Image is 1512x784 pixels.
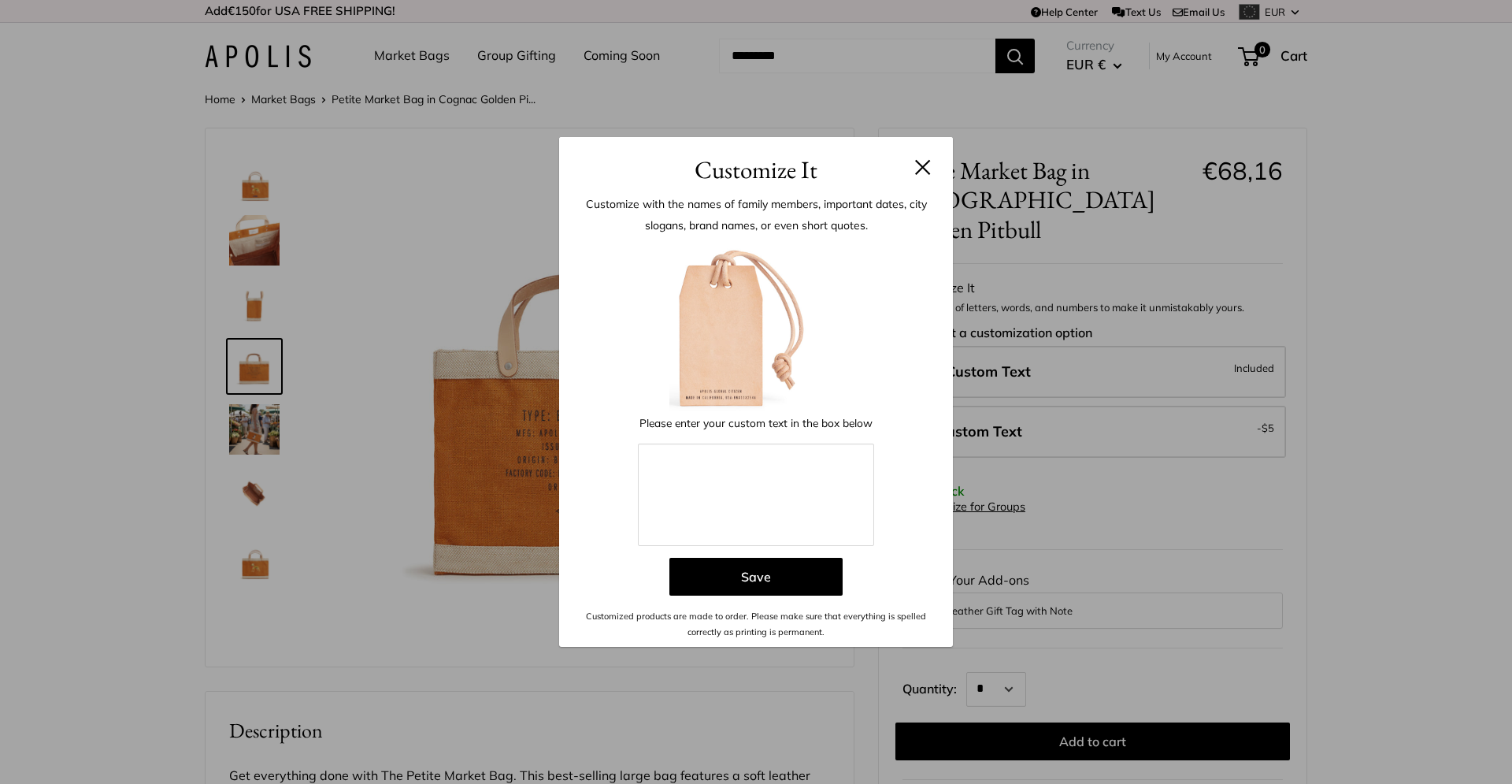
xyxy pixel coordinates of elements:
p: Please enter your custom text in the box below [638,413,874,433]
h3: Customize It [583,151,929,188]
p: Customized products are made to order. Please make sure that everything is spelled correctly as p... [583,608,929,641]
p: Customize with the names of family members, important dates, city slogans, brand names, or even s... [583,194,929,235]
img: Blank-LuggageTagLetter-forCustomizer.jpg [669,240,843,413]
button: Save [669,558,843,596]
